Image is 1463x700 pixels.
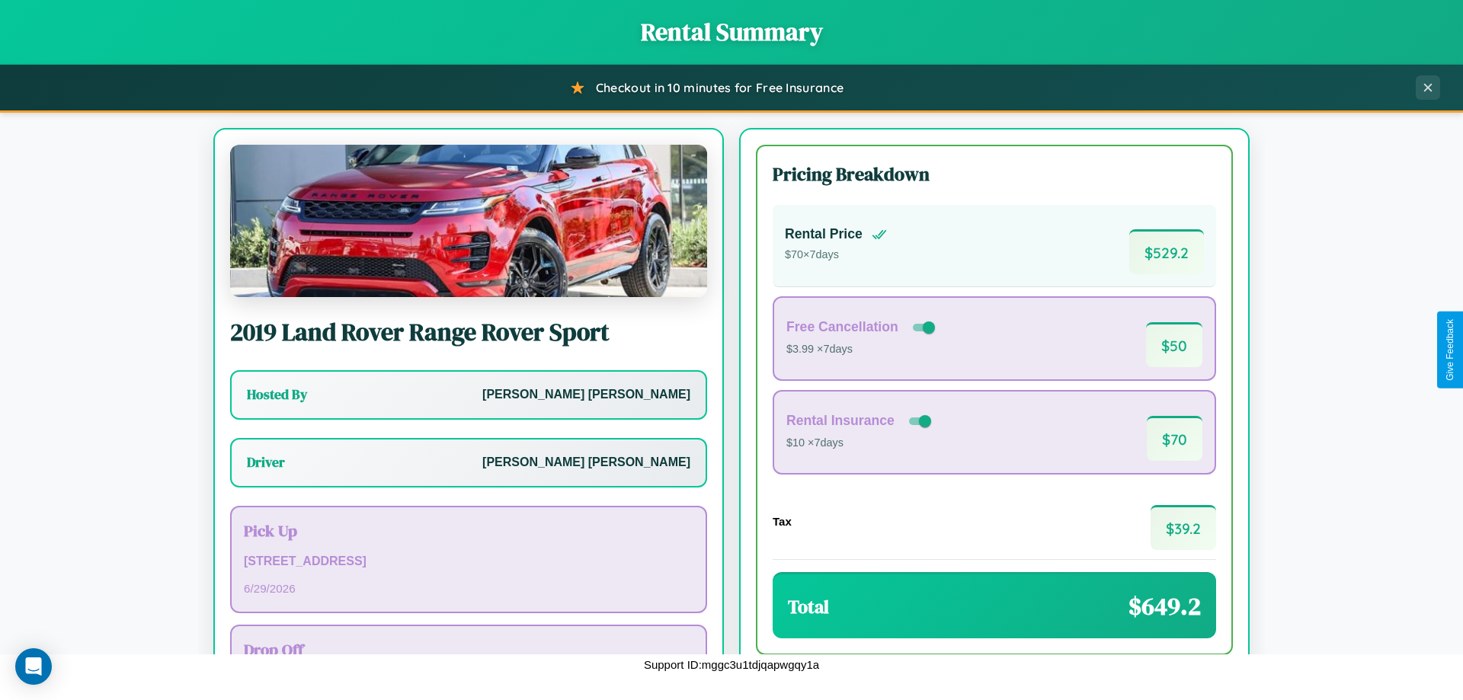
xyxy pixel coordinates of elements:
[244,519,693,542] h3: Pick Up
[788,594,829,619] h3: Total
[247,385,307,404] h3: Hosted By
[785,226,863,242] h4: Rental Price
[230,315,707,349] h2: 2019 Land Rover Range Rover Sport
[15,15,1448,49] h1: Rental Summary
[644,654,819,675] p: Support ID: mggc3u1tdjqapwgqy1a
[247,453,285,471] h3: Driver
[244,638,693,660] h3: Drop Off
[786,340,938,360] p: $3.99 × 7 days
[773,515,792,528] h4: Tax
[786,319,898,335] h4: Free Cancellation
[786,433,934,453] p: $10 × 7 days
[596,80,844,95] span: Checkout in 10 minutes for Free Insurance
[230,145,707,297] img: Land Rover Range Rover Sport
[785,245,887,265] p: $ 70 × 7 days
[482,384,690,406] p: [PERSON_NAME] [PERSON_NAME]
[15,648,52,685] div: Open Intercom Messenger
[482,452,690,474] p: [PERSON_NAME] [PERSON_NAME]
[1128,590,1201,623] span: $ 649.2
[244,578,693,599] p: 6 / 29 / 2026
[1151,505,1216,550] span: $ 39.2
[1147,416,1202,461] span: $ 70
[1129,229,1204,274] span: $ 529.2
[1146,322,1202,367] span: $ 50
[786,413,895,429] h4: Rental Insurance
[773,161,1216,187] h3: Pricing Breakdown
[244,551,693,573] p: [STREET_ADDRESS]
[1445,319,1455,381] div: Give Feedback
